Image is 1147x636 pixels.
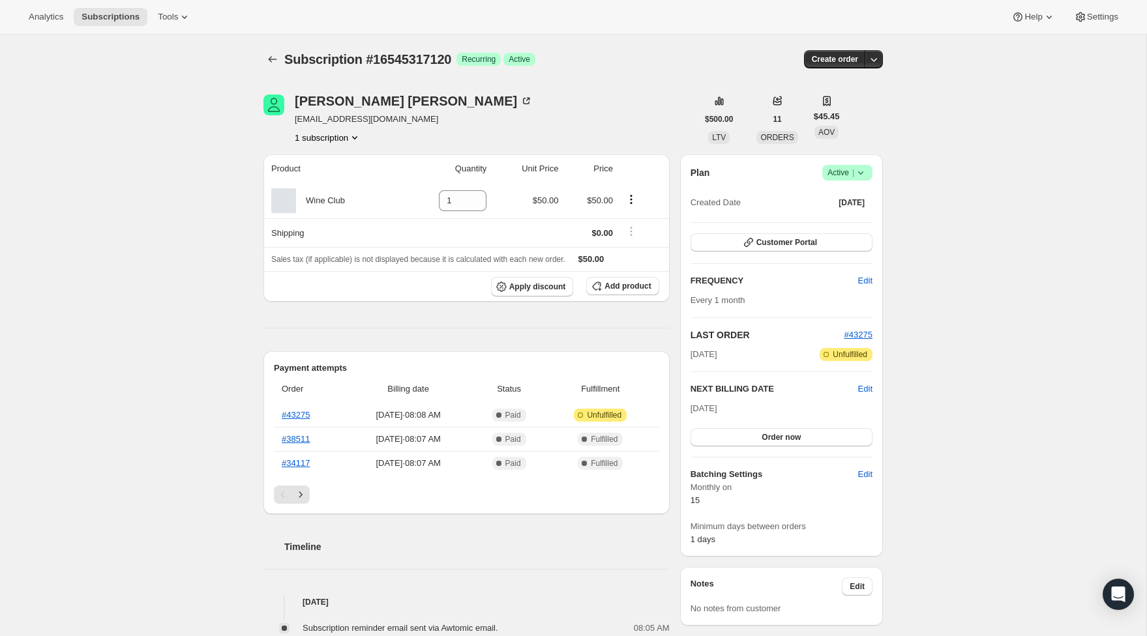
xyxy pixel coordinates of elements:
[578,254,604,264] span: $50.00
[804,50,866,68] button: Create order
[756,237,817,248] span: Customer Portal
[691,495,700,505] span: 15
[691,233,872,252] button: Customer Portal
[691,348,717,361] span: [DATE]
[29,12,63,22] span: Analytics
[712,133,726,142] span: LTV
[1066,8,1126,26] button: Settings
[691,274,858,287] h2: FREQUENCY
[691,328,844,341] h2: LAST ORDER
[858,468,872,481] span: Edit
[844,330,872,340] a: #43275
[491,277,574,296] button: Apply discount
[282,434,310,444] a: #38511
[158,12,178,22] span: Tools
[844,328,872,341] button: #43275
[263,596,670,609] h4: [DATE]
[295,113,533,126] span: [EMAIL_ADDRESS][DOMAIN_NAME]
[509,54,530,65] span: Active
[462,54,496,65] span: Recurring
[348,433,468,446] span: [DATE] · 08:07 AM
[263,50,282,68] button: Subscriptions
[858,383,872,396] button: Edit
[760,133,794,142] span: ORDERS
[586,277,659,295] button: Add product
[563,154,617,183] th: Price
[490,154,562,183] th: Unit Price
[587,410,621,420] span: Unfulfilled
[74,8,147,26] button: Subscriptions
[509,282,566,292] span: Apply discount
[852,167,854,178] span: |
[348,457,468,470] span: [DATE] · 08:07 AM
[1087,12,1118,22] span: Settings
[839,197,865,208] span: [DATE]
[296,194,345,207] div: Wine Club
[621,192,642,207] button: Product actions
[831,194,872,212] button: [DATE]
[263,94,284,115] span: Brett Stephenson
[82,12,140,22] span: Subscriptions
[505,458,521,469] span: Paid
[21,8,71,26] button: Analytics
[827,166,867,179] span: Active
[284,52,451,66] span: Subscription #16545317120
[691,428,872,446] button: Order now
[1103,579,1134,610] div: Open Intercom Messenger
[284,540,670,553] h2: Timeline
[765,110,789,128] button: 11
[348,383,468,396] span: Billing date
[691,603,781,613] span: No notes from customer
[691,196,741,209] span: Created Date
[505,410,521,420] span: Paid
[691,383,858,396] h2: NEXT BILLING DATE
[634,622,670,635] span: 08:05 AM
[833,349,867,360] span: Unfulfilled
[295,94,533,108] div: [PERSON_NAME] [PERSON_NAME]
[604,281,651,291] span: Add product
[263,218,401,247] th: Shipping
[401,154,490,183] th: Quantity
[691,295,745,305] span: Every 1 month
[505,434,521,444] span: Paid
[282,458,310,468] a: #34117
[591,228,613,238] span: $0.00
[274,375,344,403] th: Order
[1024,12,1042,22] span: Help
[850,581,865,592] span: Edit
[291,485,310,504] button: Next
[850,464,880,485] button: Edit
[282,410,310,420] a: #43275
[691,577,842,596] h3: Notes
[621,224,642,238] button: Shipping actions
[762,432,801,442] span: Order now
[691,468,858,481] h6: Batching Settings
[303,623,498,633] span: Subscription reminder email sent via Awtomic email.
[705,114,733,124] span: $500.00
[591,458,618,469] span: Fulfilled
[691,166,710,179] h2: Plan
[550,383,651,396] span: Fulfillment
[295,131,361,144] button: Product actions
[691,534,715,544] span: 1 days
[842,577,872,596] button: Edit
[533,195,559,205] span: $50.00
[274,485,659,504] nav: Pagination
[814,110,840,123] span: $45.45
[691,481,872,494] span: Monthly on
[150,8,199,26] button: Tools
[348,409,468,422] span: [DATE] · 08:08 AM
[1004,8,1063,26] button: Help
[818,128,835,137] span: AOV
[697,110,741,128] button: $500.00
[476,383,542,396] span: Status
[691,403,717,413] span: [DATE]
[850,270,880,291] button: Edit
[812,54,858,65] span: Create order
[858,274,872,287] span: Edit
[271,255,565,264] span: Sales tax (if applicable) is not displayed because it is calculated with each new order.
[263,154,401,183] th: Product
[274,362,659,375] h2: Payment attempts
